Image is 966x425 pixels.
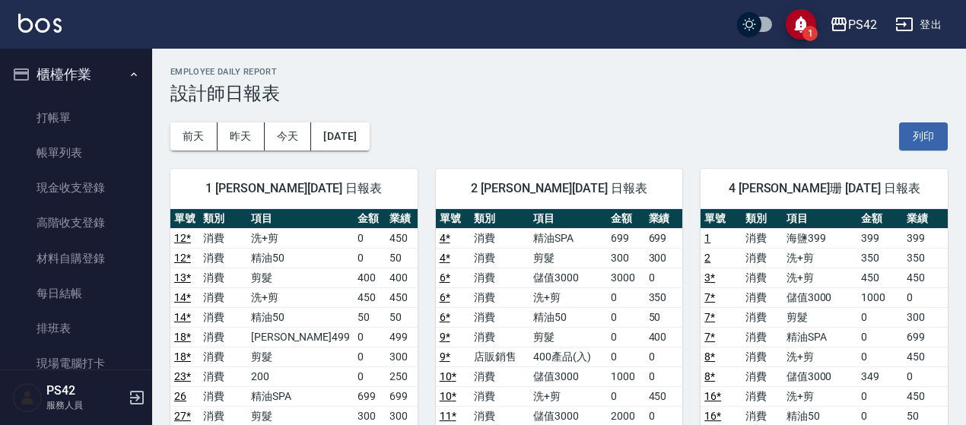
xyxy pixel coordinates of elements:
td: 消費 [742,268,783,287]
td: 洗+剪 [247,228,354,248]
th: 項目 [247,209,354,229]
td: 0 [607,327,645,347]
td: 1000 [857,287,902,307]
button: 今天 [265,122,312,151]
span: 2 [PERSON_NAME][DATE] 日報表 [454,181,665,196]
td: 消費 [470,287,529,307]
td: 399 [857,228,902,248]
td: 剪髮 [247,347,354,366]
td: 消費 [742,248,783,268]
td: 洗+剪 [783,347,858,366]
td: 499 [386,327,418,347]
td: 0 [354,228,386,248]
td: 250 [386,366,418,386]
td: 350 [903,248,948,268]
td: 消費 [470,366,529,386]
th: 業績 [386,209,418,229]
td: 剪髮 [783,307,858,327]
th: 金額 [857,209,902,229]
td: 50 [386,307,418,327]
th: 類別 [470,209,529,229]
th: 業績 [903,209,948,229]
td: 消費 [470,228,529,248]
td: 消費 [199,287,247,307]
td: 精油SPA [247,386,354,406]
h5: PS42 [46,383,124,398]
td: 消費 [742,287,783,307]
h2: Employee Daily Report [170,67,948,77]
td: 699 [607,228,645,248]
td: 450 [354,287,386,307]
td: 699 [386,386,418,406]
td: 消費 [199,268,247,287]
td: 消費 [742,307,783,327]
td: 0 [645,347,683,366]
div: PS42 [848,15,877,34]
td: 450 [903,347,948,366]
td: 300 [903,307,948,327]
td: 消費 [199,386,247,406]
td: 0 [857,386,902,406]
td: 0 [607,307,645,327]
td: 300 [607,248,645,268]
td: 699 [645,228,683,248]
img: Person [12,382,43,413]
td: 0 [354,366,386,386]
td: 0 [645,268,683,287]
td: 400 [386,268,418,287]
td: 200 [247,366,354,386]
td: 消費 [199,248,247,268]
a: 26 [174,390,186,402]
td: 50 [645,307,683,327]
td: 消費 [470,327,529,347]
button: PS42 [824,9,883,40]
td: 0 [354,347,386,366]
button: 登出 [889,11,948,39]
td: 450 [386,287,418,307]
span: 1 [802,26,818,41]
td: 洗+剪 [529,386,607,406]
td: 精油50 [247,307,354,327]
td: 3000 [607,268,645,287]
td: 消費 [199,327,247,347]
span: 4 [PERSON_NAME]珊 [DATE] 日報表 [719,181,929,196]
td: 消費 [199,347,247,366]
td: 0 [857,347,902,366]
a: 現金收支登錄 [6,170,146,205]
td: 400 [354,268,386,287]
td: 洗+剪 [783,268,858,287]
td: 消費 [470,268,529,287]
td: 699 [903,327,948,347]
td: 300 [386,347,418,366]
a: 現場電腦打卡 [6,346,146,381]
td: 消費 [742,366,783,386]
button: save [786,9,816,40]
a: 排班表 [6,311,146,346]
th: 類別 [199,209,247,229]
td: 0 [607,287,645,307]
td: 剪髮 [247,268,354,287]
td: 洗+剪 [529,287,607,307]
td: 消費 [742,228,783,248]
td: 0 [354,327,386,347]
td: 699 [354,386,386,406]
td: 消費 [742,347,783,366]
td: 0 [903,366,948,386]
td: 洗+剪 [783,248,858,268]
td: 0 [857,327,902,347]
td: 消費 [199,366,247,386]
th: 單號 [701,209,742,229]
td: 海鹽399 [783,228,858,248]
td: 450 [386,228,418,248]
td: 450 [903,386,948,406]
td: 0 [645,366,683,386]
td: 349 [857,366,902,386]
a: 打帳單 [6,100,146,135]
td: 儲值3000 [529,268,607,287]
td: 消費 [199,307,247,327]
td: 洗+剪 [247,287,354,307]
td: 精油SPA [783,327,858,347]
td: 450 [857,268,902,287]
th: 類別 [742,209,783,229]
button: 前天 [170,122,218,151]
